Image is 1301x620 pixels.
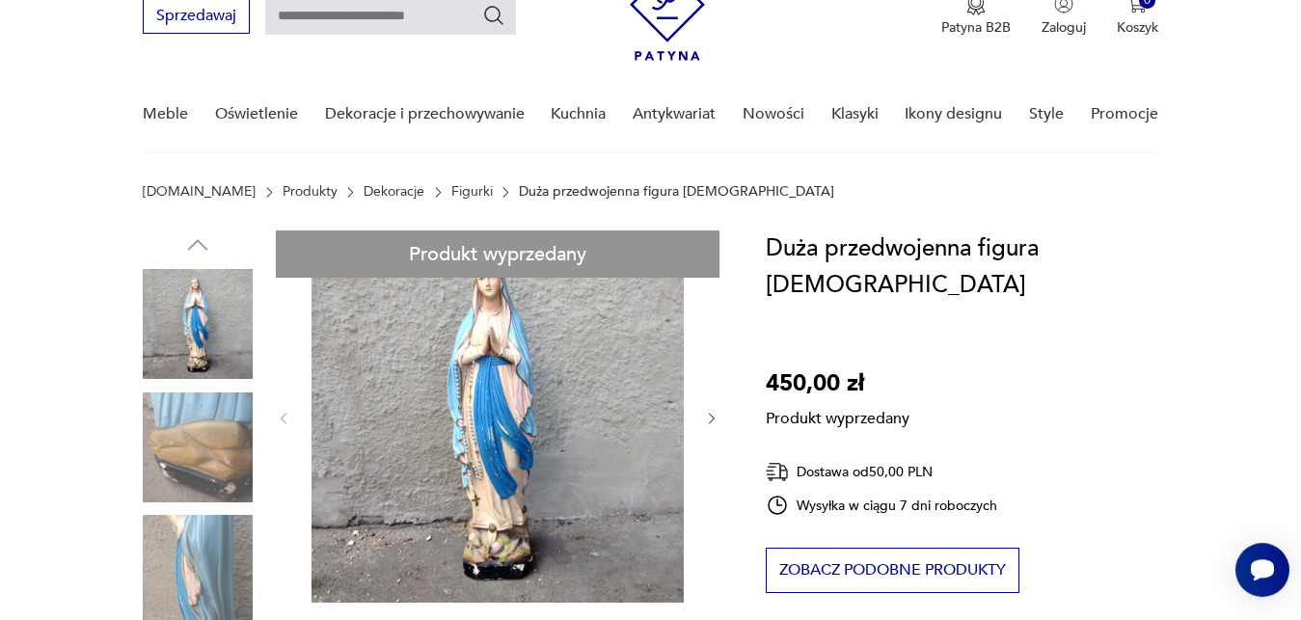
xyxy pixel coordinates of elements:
[766,230,1172,304] h1: Duża przedwojenna figura [DEMOGRAPHIC_DATA]
[633,77,716,151] a: Antykwariat
[766,548,1019,593] button: Zobacz podobne produkty
[766,460,997,484] div: Dostawa od 50,00 PLN
[143,77,188,151] a: Meble
[766,402,909,429] p: Produkt wyprzedany
[143,11,250,24] a: Sprzedawaj
[1029,77,1064,151] a: Style
[215,77,298,151] a: Oświetlenie
[551,77,606,151] a: Kuchnia
[766,460,789,484] img: Ikona dostawy
[519,184,834,200] p: Duża przedwojenna figura [DEMOGRAPHIC_DATA]
[743,77,804,151] a: Nowości
[283,184,338,200] a: Produkty
[766,365,909,402] p: 450,00 zł
[143,184,256,200] a: [DOMAIN_NAME]
[325,77,525,151] a: Dekoracje i przechowywanie
[905,77,1002,151] a: Ikony designu
[831,77,879,151] a: Klasyki
[1235,543,1289,597] iframe: Smartsupp widget button
[1091,77,1158,151] a: Promocje
[1042,18,1086,37] p: Zaloguj
[941,18,1011,37] p: Patyna B2B
[766,494,997,517] div: Wysyłka w ciągu 7 dni roboczych
[482,4,505,27] button: Szukaj
[364,184,424,200] a: Dekoracje
[1117,18,1158,37] p: Koszyk
[451,184,493,200] a: Figurki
